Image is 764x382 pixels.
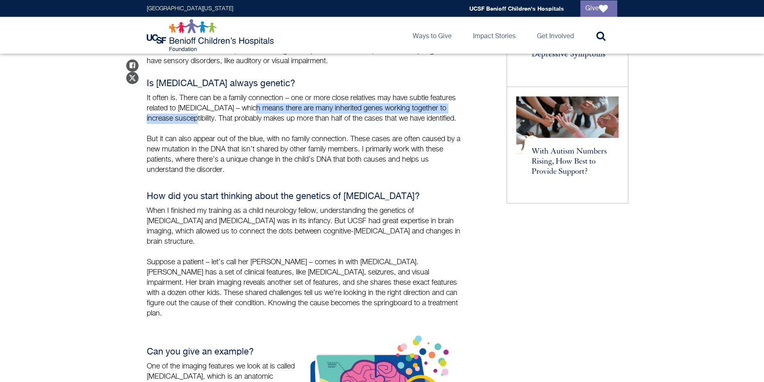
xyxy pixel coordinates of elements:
[466,17,522,54] a: Impact Stories
[147,192,462,202] h4: How did you start thinking about the genetics of [MEDICAL_DATA]?
[147,79,462,89] h4: Is [MEDICAL_DATA] always genetic?
[147,19,276,52] img: Logo for UCSF Benioff Children's Hospitals Foundation
[147,6,233,11] a: [GEOGRAPHIC_DATA][US_STATE]
[530,17,580,54] a: Get Involved
[469,5,564,12] a: UCSF Benioff Children's Hospitals
[147,257,462,319] p: Suppose a patient – let’s call her [PERSON_NAME] – comes in with [MEDICAL_DATA]. [PERSON_NAME] ha...
[511,91,624,196] img: With Autism Numbers Rising, How Best to Provide Support?
[147,206,462,247] p: When I finished my training as a child neurology fellow, understanding the genetics of [MEDICAL_D...
[406,17,458,54] a: Ways to Give
[147,347,301,357] h4: Can you give an example?
[580,0,617,17] a: Give
[147,93,462,124] p: It often is. There can be a family connection – one or more close relatives may have subtle featu...
[147,134,462,175] p: But it can also appear out of the blue, with no family connection. These cases are often caused b...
